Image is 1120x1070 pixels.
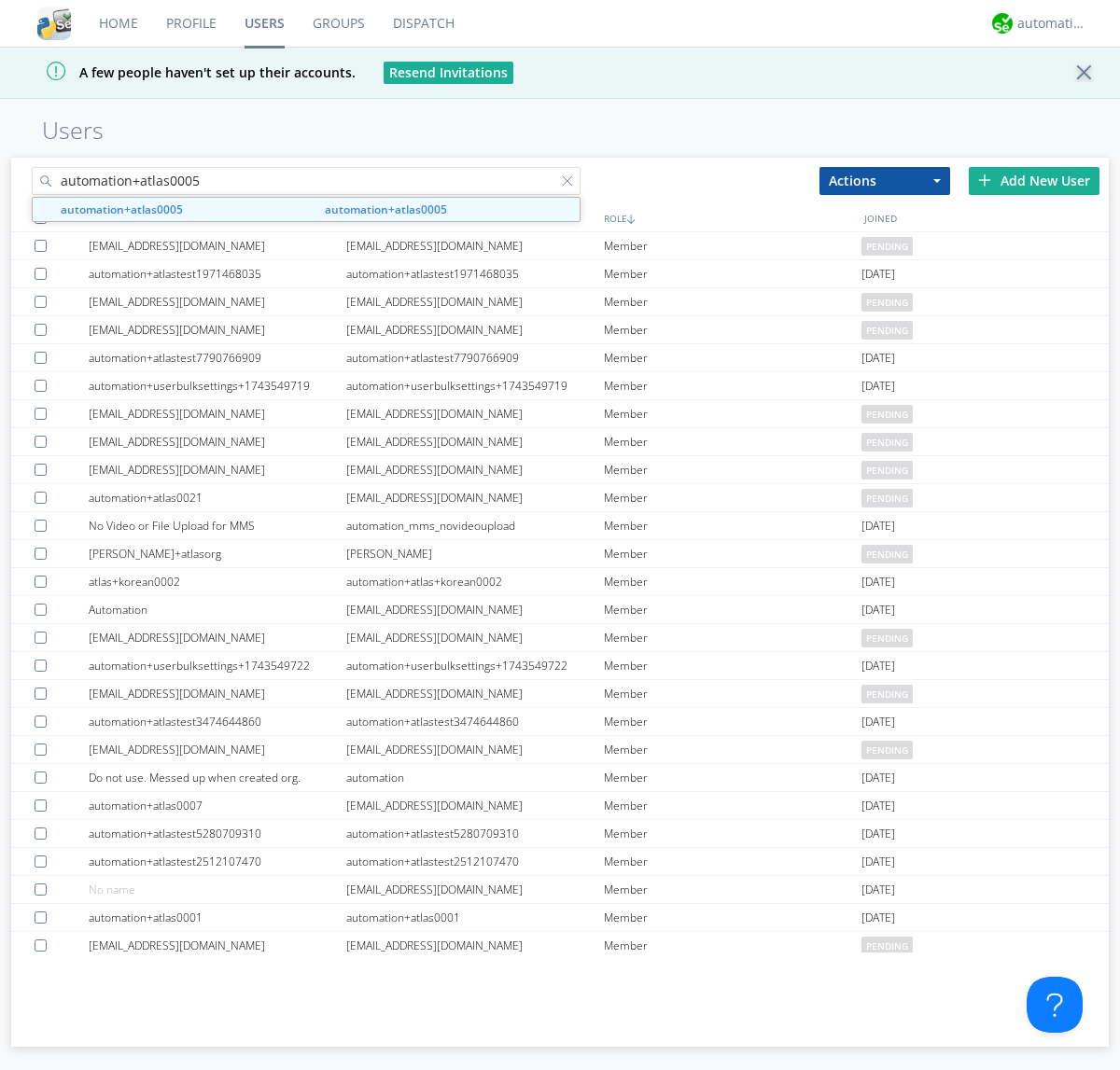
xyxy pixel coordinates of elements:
div: Member [604,428,861,455]
strong: automation+atlas0005 [61,201,183,217]
div: Automation [89,596,346,623]
div: Do not use. Messed up when created org. [89,764,346,791]
div: [EMAIL_ADDRESS][DOMAIN_NAME] [89,456,346,483]
span: [DATE] [861,372,895,400]
div: automation+atlastest5280709310 [89,820,346,847]
a: [EMAIL_ADDRESS][DOMAIN_NAME][EMAIL_ADDRESS][DOMAIN_NAME]Memberpending [11,428,1109,456]
div: automation [346,764,604,791]
div: automation+atlastest1971468035 [346,260,604,287]
div: Member [604,372,861,399]
div: [EMAIL_ADDRESS][DOMAIN_NAME] [346,484,604,511]
span: [DATE] [861,792,895,820]
img: d2d01cd9b4174d08988066c6d424eccd [992,13,1013,34]
div: Add New User [969,167,1099,195]
div: automation_mms_novideoupload [346,512,604,539]
div: [EMAIL_ADDRESS][DOMAIN_NAME] [346,876,604,903]
div: automation+atlastest5280709310 [346,820,604,847]
button: Actions [819,167,950,195]
div: automation+atlas0001 [346,904,604,931]
div: Member [604,736,861,763]
span: [DATE] [861,708,895,736]
div: Member [604,820,861,847]
div: Member [604,708,861,735]
strong: automation+atlas0005 [325,201,447,217]
span: [DATE] [861,568,895,596]
span: pending [861,741,913,759]
div: [EMAIL_ADDRESS][DOMAIN_NAME] [346,428,604,455]
div: [EMAIL_ADDRESS][DOMAIN_NAME] [346,288,604,315]
div: Member [604,904,861,931]
a: [EMAIL_ADDRESS][DOMAIN_NAME][EMAIL_ADDRESS][DOMAIN_NAME]Memberpending [11,624,1109,652]
span: [DATE] [861,820,895,848]
div: [EMAIL_ADDRESS][DOMAIN_NAME] [346,316,604,343]
a: automation+atlas0021[EMAIL_ADDRESS][DOMAIN_NAME]Memberpending [11,484,1109,512]
a: automation+atlas0007[EMAIL_ADDRESS][DOMAIN_NAME]Member[DATE] [11,792,1109,820]
div: [EMAIL_ADDRESS][DOMAIN_NAME] [346,596,604,623]
a: [EMAIL_ADDRESS][DOMAIN_NAME][EMAIL_ADDRESS][DOMAIN_NAME]Memberpending [11,932,1109,960]
div: automation+atlas0007 [89,792,346,819]
div: Member [604,652,861,679]
div: [EMAIL_ADDRESS][DOMAIN_NAME] [89,736,346,763]
span: pending [861,461,913,479]
div: Member [604,848,861,875]
a: Automation[EMAIL_ADDRESS][DOMAIN_NAME]Member[DATE] [11,596,1109,624]
span: pending [861,685,913,703]
div: [EMAIL_ADDRESS][DOMAIN_NAME] [89,428,346,455]
div: [EMAIL_ADDRESS][DOMAIN_NAME] [346,792,604,819]
div: Member [604,764,861,791]
div: Member [604,232,861,259]
a: [EMAIL_ADDRESS][DOMAIN_NAME][EMAIL_ADDRESS][DOMAIN_NAME]Memberpending [11,316,1109,344]
div: Member [604,680,861,707]
img: plus.svg [978,174,991,187]
a: [PERSON_NAME]+atlasorg[PERSON_NAME]Memberpending [11,540,1109,568]
div: automation+atlas+korean0002 [346,568,604,595]
div: Member [604,540,861,567]
span: [DATE] [861,344,895,372]
span: A few people haven't set up their accounts. [14,63,356,81]
div: automation+atlastest7790766909 [89,344,346,371]
a: Do not use. Messed up when created org.automationMember[DATE] [11,764,1109,792]
div: Member [604,624,861,651]
div: JOINED [860,204,1120,231]
a: [EMAIL_ADDRESS][DOMAIN_NAME][EMAIL_ADDRESS][DOMAIN_NAME]Memberpending [11,680,1109,708]
div: automation+atlas0021 [89,484,346,511]
a: automation+userbulksettings+1743549719automation+userbulksettings+1743549719Member[DATE] [11,372,1109,400]
span: [DATE] [861,876,895,904]
a: [EMAIL_ADDRESS][DOMAIN_NAME][EMAIL_ADDRESS][DOMAIN_NAME]Memberpending [11,736,1109,764]
div: automation+userbulksettings+1743549719 [346,372,604,399]
img: cddb5a64eb264b2086981ab96f4c1ba7 [37,7,71,40]
div: [EMAIL_ADDRESS][DOMAIN_NAME] [346,680,604,707]
span: pending [861,433,913,452]
a: automation+atlastest5280709310automation+atlastest5280709310Member[DATE] [11,820,1109,848]
div: Member [604,876,861,903]
div: Member [604,512,861,539]
div: [EMAIL_ADDRESS][DOMAIN_NAME] [89,400,346,427]
a: [EMAIL_ADDRESS][DOMAIN_NAME][EMAIL_ADDRESS][DOMAIN_NAME]Memberpending [11,288,1109,316]
span: pending [861,629,913,647]
div: Member [604,316,861,343]
a: automation+atlastest1971468035automation+atlastest1971468035Member[DATE] [11,260,1109,288]
div: automation+atlas [1017,14,1087,33]
a: [EMAIL_ADDRESS][DOMAIN_NAME][EMAIL_ADDRESS][DOMAIN_NAME]Memberpending [11,400,1109,428]
div: [EMAIL_ADDRESS][DOMAIN_NAME] [89,932,346,959]
a: automation+atlastest2512107470automation+atlastest2512107470Member[DATE] [11,848,1109,876]
div: No Video or File Upload for MMS [89,512,346,539]
div: Member [604,456,861,483]
div: automation+atlastest3474644860 [89,708,346,735]
span: [DATE] [861,512,895,540]
div: automation+atlas0001 [89,904,346,931]
a: No Video or File Upload for MMSautomation_mms_novideouploadMember[DATE] [11,512,1109,540]
button: Resend Invitations [384,62,513,84]
span: [DATE] [861,904,895,932]
div: Member [604,260,861,287]
div: [EMAIL_ADDRESS][DOMAIN_NAME] [346,400,604,427]
a: automation+userbulksettings+1743549722automation+userbulksettings+1743549722Member[DATE] [11,652,1109,680]
div: Member [604,932,861,959]
div: atlas+korean0002 [89,568,346,595]
a: automation+atlas0001automation+atlas0001Member[DATE] [11,904,1109,932]
span: No name [89,882,135,897]
span: pending [861,321,913,340]
div: Member [604,792,861,819]
a: No name[EMAIL_ADDRESS][DOMAIN_NAME]Member[DATE] [11,876,1109,904]
div: automation+atlastest2512107470 [346,848,604,875]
